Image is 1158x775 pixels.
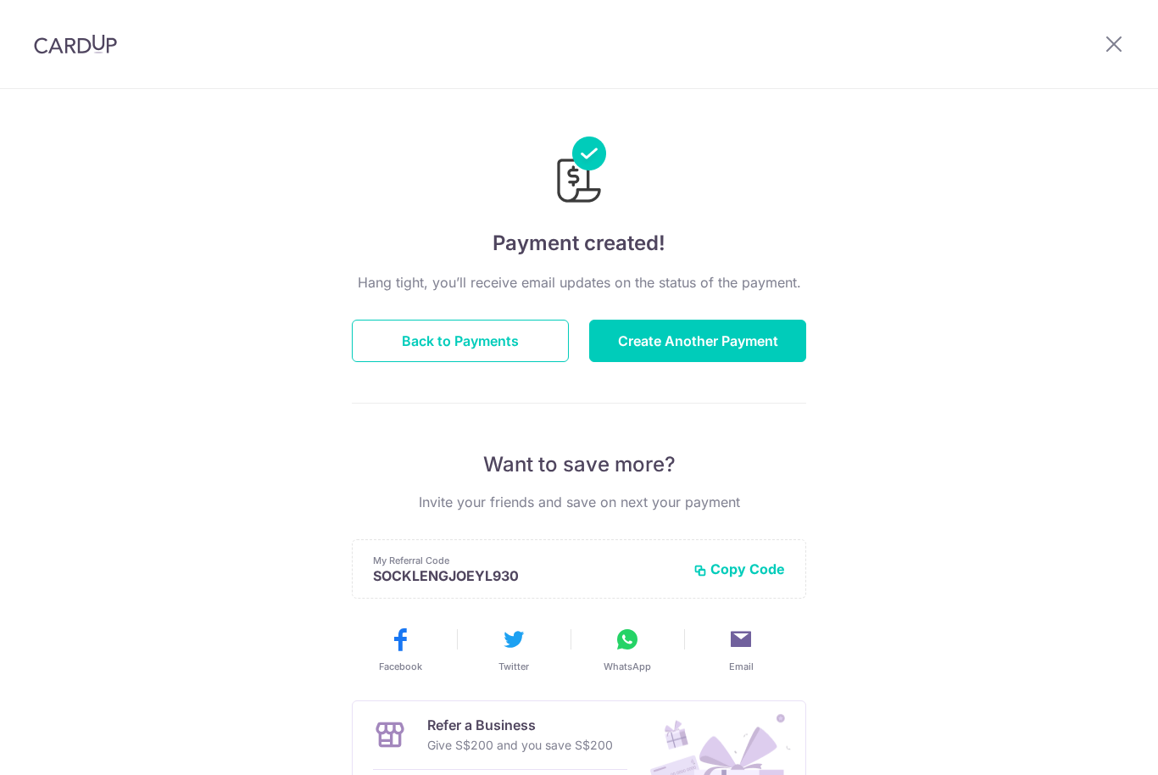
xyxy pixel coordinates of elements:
button: Twitter [464,626,564,673]
button: Back to Payments [352,320,569,362]
h4: Payment created! [352,228,806,259]
p: Refer a Business [427,715,613,735]
span: Email [729,660,754,673]
button: Create Another Payment [589,320,806,362]
img: Payments [552,137,606,208]
p: Want to save more? [352,451,806,478]
p: SOCKLENGJOEYL930 [373,567,680,584]
span: Twitter [498,660,529,673]
p: My Referral Code [373,554,680,567]
img: CardUp [34,34,117,54]
button: WhatsApp [577,626,677,673]
p: Give S$200 and you save S$200 [427,735,613,755]
button: Copy Code [693,560,785,577]
p: Invite your friends and save on next your payment [352,492,806,512]
button: Facebook [350,626,450,673]
button: Email [691,626,791,673]
p: Hang tight, you’ll receive email updates on the status of the payment. [352,272,806,293]
span: Facebook [379,660,422,673]
span: WhatsApp [604,660,651,673]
